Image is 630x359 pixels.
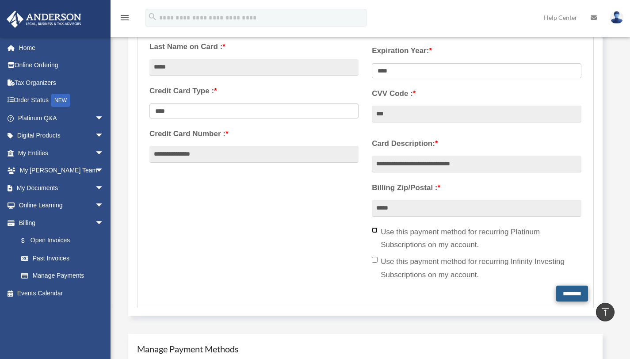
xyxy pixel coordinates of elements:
[6,57,117,74] a: Online Ordering
[6,179,117,197] a: My Documentsarrow_drop_down
[95,197,113,215] span: arrow_drop_down
[95,179,113,197] span: arrow_drop_down
[372,225,581,252] label: Use this payment method for recurring Platinum Subscriptions on my account.
[6,109,117,127] a: Platinum Q&Aarrow_drop_down
[4,11,84,28] img: Anderson Advisors Platinum Portal
[149,40,359,53] label: Last Name on Card :
[95,162,113,180] span: arrow_drop_down
[372,137,581,150] label: Card Description:
[6,162,117,179] a: My [PERSON_NAME] Teamarrow_drop_down
[372,87,581,100] label: CVV Code :
[6,92,117,110] a: Order StatusNEW
[372,257,378,263] input: Use this payment method for recurring Infinity Investing Subscriptions on my account.
[6,197,117,214] a: Online Learningarrow_drop_down
[119,12,130,23] i: menu
[51,94,70,107] div: NEW
[6,127,117,145] a: Digital Productsarrow_drop_down
[372,181,581,195] label: Billing Zip/Postal :
[95,214,113,232] span: arrow_drop_down
[12,249,117,267] a: Past Invoices
[119,15,130,23] a: menu
[6,74,117,92] a: Tax Organizers
[6,284,117,302] a: Events Calendar
[6,39,117,57] a: Home
[26,235,31,246] span: $
[12,232,117,250] a: $Open Invoices
[95,127,113,145] span: arrow_drop_down
[596,303,615,321] a: vertical_align_top
[137,343,594,355] h4: Manage Payment Methods
[372,255,581,282] label: Use this payment method for recurring Infinity Investing Subscriptions on my account.
[149,84,359,98] label: Credit Card Type :
[372,227,378,233] input: Use this payment method for recurring Platinum Subscriptions on my account.
[372,44,581,57] label: Expiration Year:
[95,109,113,127] span: arrow_drop_down
[149,127,359,141] label: Credit Card Number :
[95,144,113,162] span: arrow_drop_down
[610,11,623,24] img: User Pic
[6,214,117,232] a: Billingarrow_drop_down
[148,12,157,22] i: search
[12,267,113,285] a: Manage Payments
[6,144,117,162] a: My Entitiesarrow_drop_down
[600,306,611,317] i: vertical_align_top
